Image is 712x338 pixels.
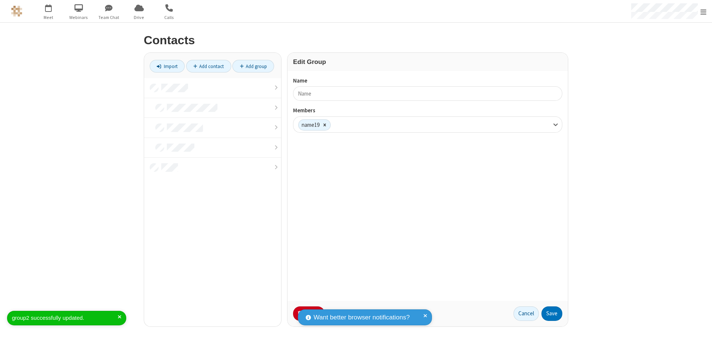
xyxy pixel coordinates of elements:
span: Meet [35,14,63,21]
input: Name [293,86,562,101]
label: Members [293,106,562,115]
a: Cancel [514,306,539,321]
img: QA Selenium DO NOT DELETE OR CHANGE [11,6,22,17]
a: Import [150,60,185,73]
a: Add contact [186,60,231,73]
div: group2 successfully updated. [12,314,118,322]
div: name19 [299,120,320,131]
span: Webinars [65,14,93,21]
h3: Edit Group [293,58,562,65]
span: Team Chat [95,14,123,21]
button: Save [541,306,562,321]
a: Add group [232,60,274,73]
button: Delete [293,306,325,321]
span: Calls [155,14,183,21]
label: Name [293,77,562,85]
span: Drive [125,14,153,21]
span: Want better browser notifications? [314,313,410,322]
h2: Contacts [144,34,568,47]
